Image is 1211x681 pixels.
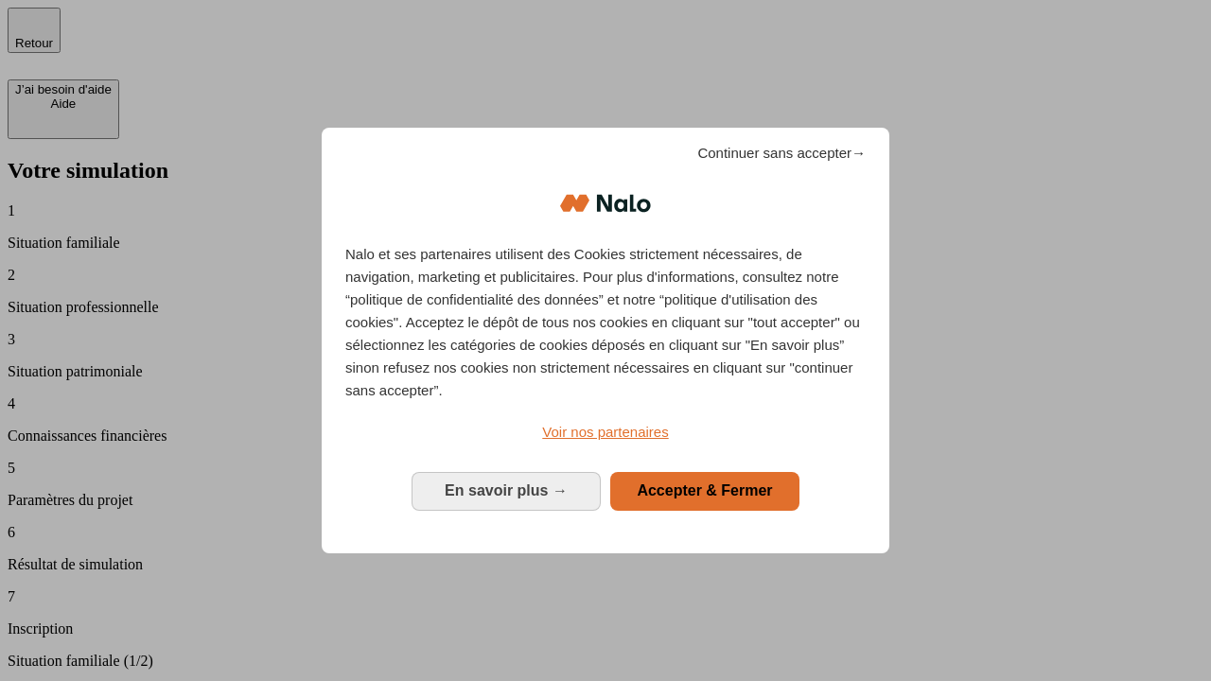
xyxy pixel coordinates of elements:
span: Voir nos partenaires [542,424,668,440]
span: Continuer sans accepter→ [697,142,866,165]
button: Accepter & Fermer: Accepter notre traitement des données et fermer [610,472,799,510]
span: En savoir plus → [445,482,568,498]
button: En savoir plus: Configurer vos consentements [412,472,601,510]
span: Accepter & Fermer [637,482,772,498]
a: Voir nos partenaires [345,421,866,444]
div: Bienvenue chez Nalo Gestion du consentement [322,128,889,552]
p: Nalo et ses partenaires utilisent des Cookies strictement nécessaires, de navigation, marketing e... [345,243,866,402]
img: Logo [560,175,651,232]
